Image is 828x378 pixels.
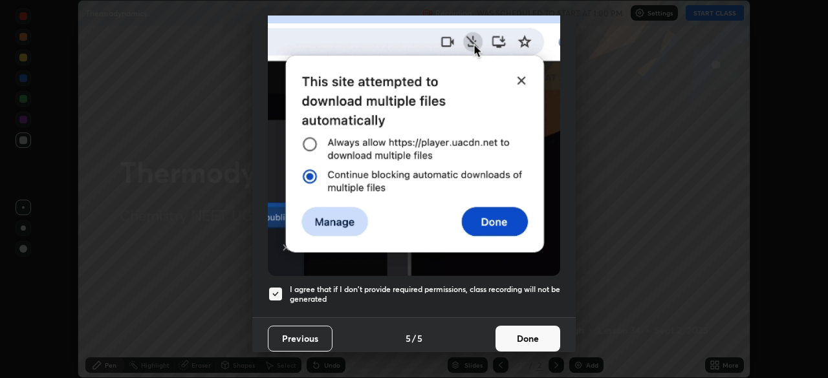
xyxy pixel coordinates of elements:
button: Previous [268,326,332,352]
h4: / [412,331,416,345]
button: Done [496,326,560,352]
h5: I agree that if I don't provide required permissions, class recording will not be generated [290,284,560,304]
h4: 5 [417,331,422,345]
h4: 5 [406,331,411,345]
